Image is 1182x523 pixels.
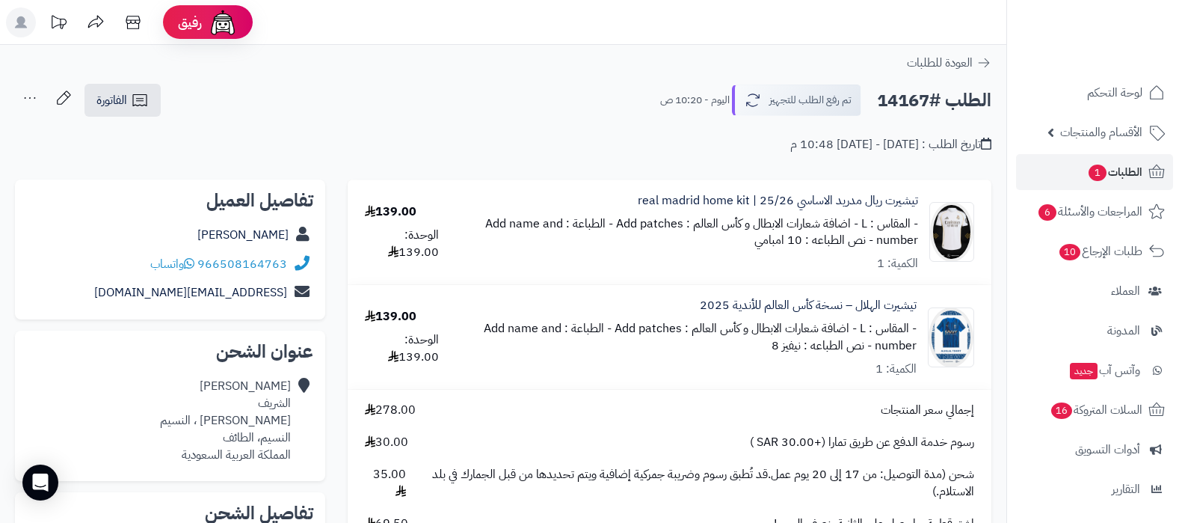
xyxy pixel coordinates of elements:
a: السلات المتروكة16 [1016,392,1173,428]
a: العودة للطلبات [907,54,991,72]
div: 139.00 [365,204,416,221]
span: العملاء [1111,281,1140,302]
span: العودة للطلبات [907,54,973,72]
a: طلبات الإرجاع10 [1016,233,1173,269]
div: الكمية: 1 [875,361,917,378]
img: ai-face.png [208,7,238,37]
div: Open Intercom Messenger [22,465,58,501]
a: واتساب [150,255,194,273]
small: - المقاس : L [861,215,918,233]
span: 35.00 [365,466,406,501]
a: المدونة [1016,313,1173,349]
a: [EMAIL_ADDRESS][DOMAIN_NAME] [94,284,287,302]
a: [PERSON_NAME] [197,226,289,244]
span: 1 [1089,165,1106,181]
h2: تفاصيل الشحن [27,504,313,522]
div: الوحدة: 139.00 [365,227,439,261]
a: وآتس آبجديد [1016,352,1173,388]
a: أدوات التسويق [1016,432,1173,468]
img: 1749684648-website%20T-shirt%20(1000%20x%201000%20%D8%A8%D9%8A%D9%83%D8%B3%D9%84)%20hillal-90x90.png [929,308,973,367]
a: تيشيرت ريال مدريد الاساسي 25/26 | real madrid home kit [638,192,918,209]
div: [PERSON_NAME] الشريف [PERSON_NAME] ، النسيم النسيم، الطائف المملكة العربية السعودية [160,378,291,463]
span: طلبات الإرجاع [1058,241,1142,262]
span: لوحة التحكم [1087,82,1142,103]
span: إجمالي سعر المنتجات [881,402,974,419]
a: التقارير [1016,471,1173,507]
small: - المقاس : L [860,319,917,337]
div: 139.00 [365,308,416,325]
a: العملاء [1016,273,1173,309]
span: أدوات التسويق [1075,439,1140,460]
button: تم رفع الطلب للتجهيز [732,85,861,116]
div: الوحدة: 139.00 [365,331,439,366]
span: رسوم خدمة الدفع عن طريق تمارا (+30.00 SAR ) [750,434,974,451]
span: رفيق [178,13,202,31]
span: 16 [1051,403,1072,419]
span: الأقسام والمنتجات [1060,122,1142,143]
a: 966508164763 [197,255,287,273]
a: تحديثات المنصة [40,7,77,41]
small: - نص الطباعه : 10 امبامي [754,231,873,249]
div: الكمية: 1 [877,255,918,272]
span: المراجعات والأسئلة [1037,201,1142,222]
h2: عنوان الشحن [27,343,313,361]
small: - اضافة شعارات الابطال و كأس العالم : Add patches [615,319,857,337]
img: logo-2.png [1080,42,1168,73]
small: - الطباعة : Add name and number [484,319,917,355]
a: المراجعات والأسئلة6 [1016,194,1173,230]
span: 10 [1059,244,1080,260]
span: 278.00 [365,402,416,419]
span: التقارير [1112,479,1140,500]
span: 30.00 [365,434,408,451]
span: وآتس آب [1068,360,1140,381]
a: تيشيرت الهلال – نسخة كأس العالم للأندية 2025 [700,297,917,314]
span: المدونة [1107,320,1140,341]
span: جديد [1070,363,1098,379]
h2: الطلب #14167 [877,85,991,116]
small: - نص الطباعه : نيفيز 8 [772,337,872,355]
a: الطلبات1 [1016,154,1173,190]
small: اليوم - 10:20 ص [660,93,730,108]
a: لوحة التحكم [1016,75,1173,111]
h2: تفاصيل العميل [27,192,313,209]
a: الفاتورة [84,84,161,117]
img: 1750442967-Black%20and%20Yellow%20Modern%20T-Shirt%20Sale%20Instagram%20Story%20(1000%20x%201000%... [930,202,973,262]
span: الفاتورة [96,91,127,109]
small: - الطباعة : Add name and number [485,215,918,250]
small: - اضافة شعارات الابطال و كأس العالم : Add patches [616,215,858,233]
span: شحن (مدة التوصيل: من 17 إلى 20 يوم عمل.قد تُطبق رسوم وضريبة جمركية إضافية ويتم تحديدها من قبل الج... [421,466,974,501]
span: الطلبات [1087,162,1142,183]
span: السلات المتروكة [1050,400,1142,420]
span: 6 [1038,204,1056,221]
div: تاريخ الطلب : [DATE] - [DATE] 10:48 م [790,136,991,153]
